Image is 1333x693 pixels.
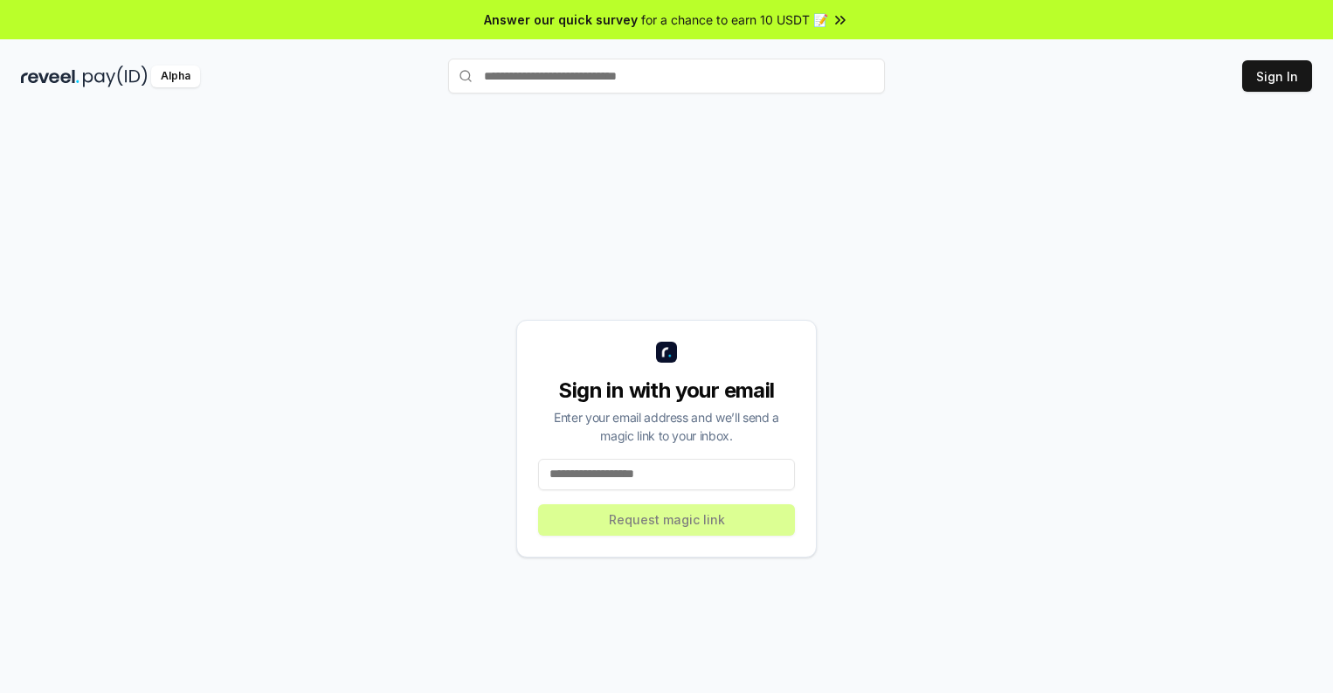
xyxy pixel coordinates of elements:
[641,10,828,29] span: for a chance to earn 10 USDT 📝
[1242,60,1312,92] button: Sign In
[83,66,148,87] img: pay_id
[21,66,79,87] img: reveel_dark
[538,377,795,405] div: Sign in with your email
[656,342,677,363] img: logo_small
[151,66,200,87] div: Alpha
[484,10,638,29] span: Answer our quick survey
[538,408,795,445] div: Enter your email address and we’ll send a magic link to your inbox.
